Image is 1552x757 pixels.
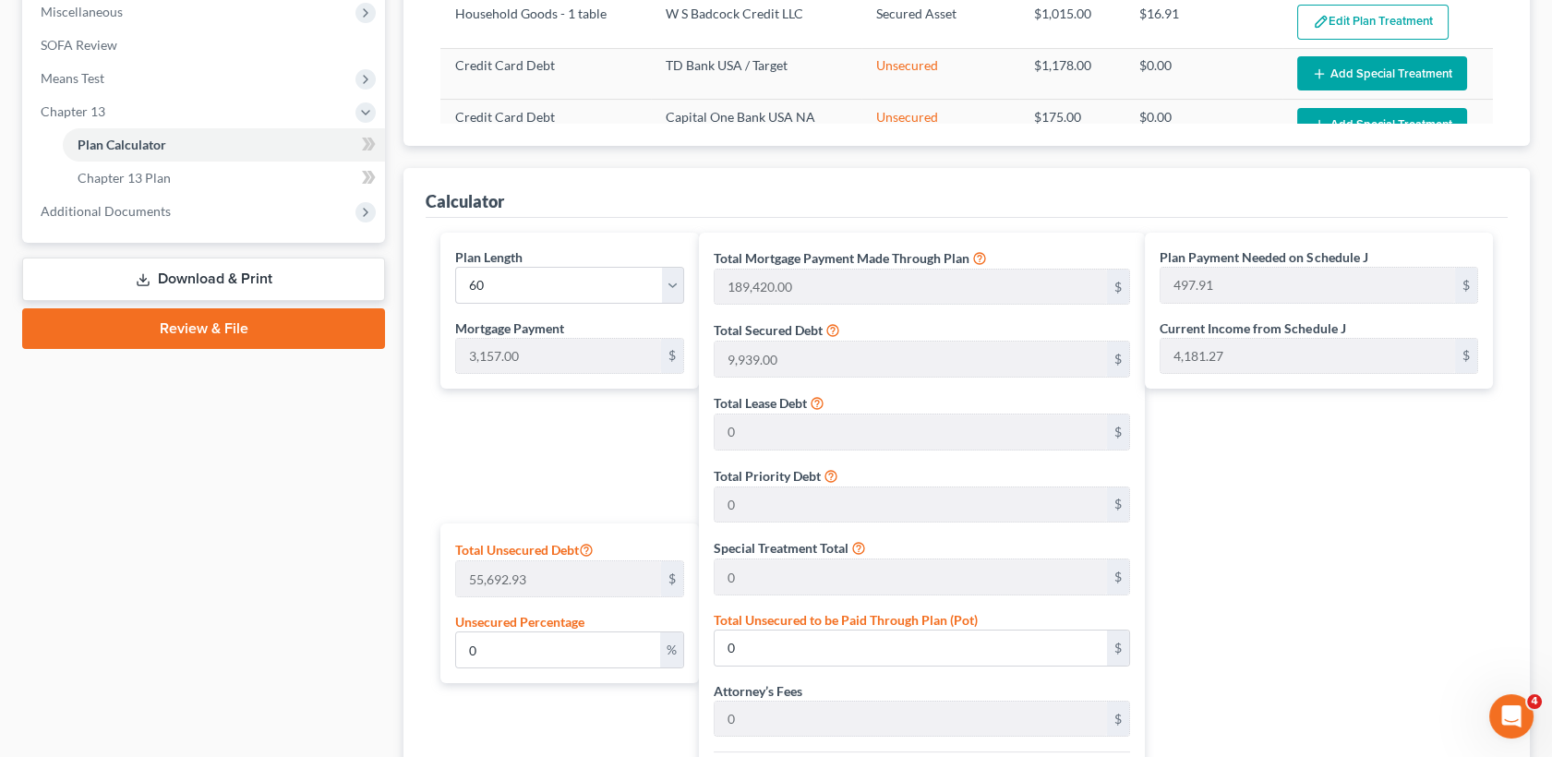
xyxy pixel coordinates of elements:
[1107,270,1129,305] div: $
[440,100,651,150] td: Credit Card Debt
[660,632,683,667] div: %
[41,103,105,119] span: Chapter 13
[715,270,1107,305] input: 0.00
[715,415,1107,450] input: 0.00
[78,137,166,152] span: Plan Calculator
[715,342,1107,377] input: 0.00
[651,100,861,150] td: Capital One Bank USA NA
[1019,100,1125,150] td: $175.00
[715,487,1107,523] input: 0.00
[1161,268,1455,303] input: 0.00
[714,393,807,413] label: Total Lease Debt
[440,48,651,99] td: Credit Card Debt
[715,559,1107,595] input: 0.00
[1107,487,1129,523] div: $
[1160,247,1367,267] label: Plan Payment Needed on Schedule J
[714,248,969,268] label: Total Mortgage Payment Made Through Plan
[1107,415,1129,450] div: $
[1489,694,1534,739] iframe: Intercom live chat
[455,538,594,560] label: Total Unsecured Debt
[861,100,1019,150] td: Unsecured
[22,308,385,349] a: Review & File
[1107,342,1129,377] div: $
[1125,48,1282,99] td: $0.00
[1455,339,1477,374] div: $
[1160,318,1345,338] label: Current Income from Schedule J
[1527,694,1542,709] span: 4
[78,170,171,186] span: Chapter 13 Plan
[41,203,171,219] span: Additional Documents
[426,190,504,212] div: Calculator
[714,538,848,558] label: Special Treatment Total
[861,48,1019,99] td: Unsecured
[456,339,661,374] input: 0.00
[456,561,661,596] input: 0.00
[41,70,104,86] span: Means Test
[1019,48,1125,99] td: $1,178.00
[1455,268,1477,303] div: $
[714,610,978,630] label: Total Unsecured to be Paid Through Plan (Pot)
[455,318,564,338] label: Mortgage Payment
[1297,56,1467,90] button: Add Special Treatment
[714,466,821,486] label: Total Priority Debt
[1297,108,1467,142] button: Add Special Treatment
[714,681,802,701] label: Attorney’s Fees
[1107,559,1129,595] div: $
[1125,100,1282,150] td: $0.00
[63,128,385,162] a: Plan Calculator
[455,247,523,267] label: Plan Length
[63,162,385,195] a: Chapter 13 Plan
[661,561,683,596] div: $
[715,631,1107,666] input: 0.00
[661,339,683,374] div: $
[455,612,584,631] label: Unsecured Percentage
[41,4,123,19] span: Miscellaneous
[651,48,861,99] td: TD Bank USA / Target
[715,702,1107,737] input: 0.00
[714,320,823,340] label: Total Secured Debt
[1107,631,1129,666] div: $
[1107,702,1129,737] div: $
[1297,5,1449,40] button: Edit Plan Treatment
[1161,339,1455,374] input: 0.00
[456,632,660,667] input: 0.00
[1313,14,1329,30] img: edit-pencil-c1479a1de80d8dea1e2430c2f745a3c6a07e9d7aa2eeffe225670001d78357a8.svg
[22,258,385,301] a: Download & Print
[41,37,117,53] span: SOFA Review
[26,29,385,62] a: SOFA Review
